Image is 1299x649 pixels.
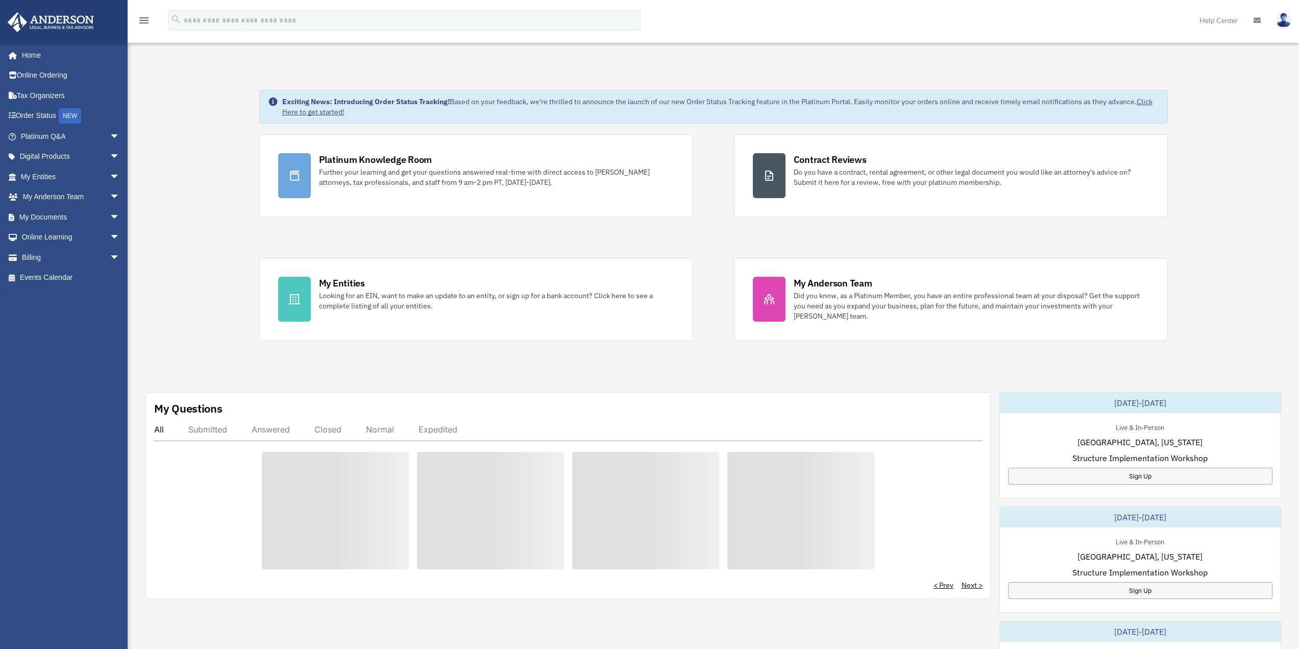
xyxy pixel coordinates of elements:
span: Structure Implementation Workshop [1072,566,1208,579]
div: Normal [366,424,394,435]
span: arrow_drop_down [110,126,130,147]
i: search [170,14,182,25]
span: arrow_drop_down [110,187,130,208]
a: Order StatusNEW [7,106,135,127]
div: Expedited [419,424,457,435]
div: Platinum Knowledge Room [319,153,432,166]
a: My Entitiesarrow_drop_down [7,166,135,187]
i: menu [138,14,150,27]
a: Platinum Q&Aarrow_drop_down [7,126,135,147]
a: Digital Productsarrow_drop_down [7,147,135,167]
div: My Entities [319,277,365,290]
strong: Exciting News: Introducing Order Status Tracking! [282,97,450,106]
div: [DATE]-[DATE] [1000,621,1281,642]
span: [GEOGRAPHIC_DATA], [US_STATE] [1077,550,1203,563]
a: Contract Reviews Do you have a contract, rental agreement, or other legal document you would like... [734,134,1168,217]
a: Sign Up [1008,468,1272,485]
span: arrow_drop_down [110,247,130,268]
div: [DATE]-[DATE] [1000,507,1281,527]
div: My Questions [154,401,223,416]
span: [GEOGRAPHIC_DATA], [US_STATE] [1077,436,1203,448]
a: Online Learningarrow_drop_down [7,227,135,248]
img: User Pic [1276,13,1291,28]
div: Looking for an EIN, want to make an update to an entity, or sign up for a bank account? Click her... [319,291,674,311]
a: Home [7,45,130,65]
a: Tax Organizers [7,85,135,106]
div: Answered [252,424,290,435]
div: [DATE]-[DATE] [1000,393,1281,413]
div: Submitted [188,424,227,435]
span: Structure Implementation Workshop [1072,452,1208,464]
div: Based on your feedback, we're thrilled to announce the launch of our new Order Status Tracking fe... [282,97,1159,117]
a: Events Calendar [7,268,135,288]
img: Anderson Advisors Platinum Portal [5,12,97,32]
span: arrow_drop_down [110,147,130,167]
a: My Anderson Team Did you know, as a Platinum Member, you have an entire professional team at your... [734,258,1168,341]
div: All [154,424,164,435]
a: Sign Up [1008,582,1272,599]
a: Platinum Knowledge Room Further your learning and get your questions answered real-time with dire... [259,134,693,217]
div: Live & In-Person [1108,536,1172,546]
a: Next > [962,580,983,590]
a: Billingarrow_drop_down [7,247,135,268]
div: Did you know, as a Platinum Member, you have an entire professional team at your disposal? Get th... [794,291,1149,321]
div: Do you have a contract, rental agreement, or other legal document you would like an attorney's ad... [794,167,1149,187]
div: My Anderson Team [794,277,872,290]
div: Further your learning and get your questions answered real-time with direct access to [PERSON_NAM... [319,167,674,187]
a: Online Ordering [7,65,135,86]
div: Closed [314,424,341,435]
a: My Anderson Teamarrow_drop_down [7,187,135,207]
div: NEW [59,108,81,124]
div: Live & In-Person [1108,421,1172,432]
div: Contract Reviews [794,153,867,166]
a: Click Here to get started! [282,97,1153,116]
a: My Entities Looking for an EIN, want to make an update to an entity, or sign up for a bank accoun... [259,258,693,341]
a: menu [138,18,150,27]
span: arrow_drop_down [110,207,130,228]
span: arrow_drop_down [110,166,130,187]
span: arrow_drop_down [110,227,130,248]
a: < Prev [934,580,953,590]
a: My Documentsarrow_drop_down [7,207,135,227]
